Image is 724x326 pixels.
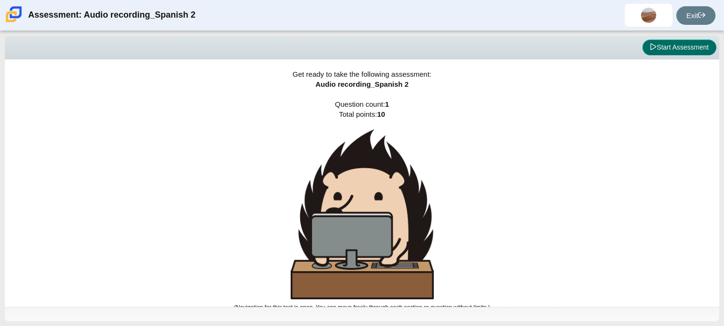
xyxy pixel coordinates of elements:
[4,18,24,26] a: Carmen School of Science & Technology
[642,40,716,56] button: Start Assessment
[315,80,409,88] span: Audio recording_Spanish 2
[385,100,389,108] b: 1
[676,6,715,25] a: Exit
[291,129,434,299] img: hedgehog-behind-computer-large.png
[28,4,195,27] div: Assessment: Audio recording_Spanish 2
[4,4,24,24] img: Carmen School of Science & Technology
[641,8,656,23] img: atreyu.royce.PWy0Ja
[234,304,490,311] small: (Navigation for this test is open. You can move freely through each section or question without l...
[377,110,385,118] b: 10
[234,100,490,311] span: Question count: Total points:
[293,70,431,78] span: Get ready to take the following assessment:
